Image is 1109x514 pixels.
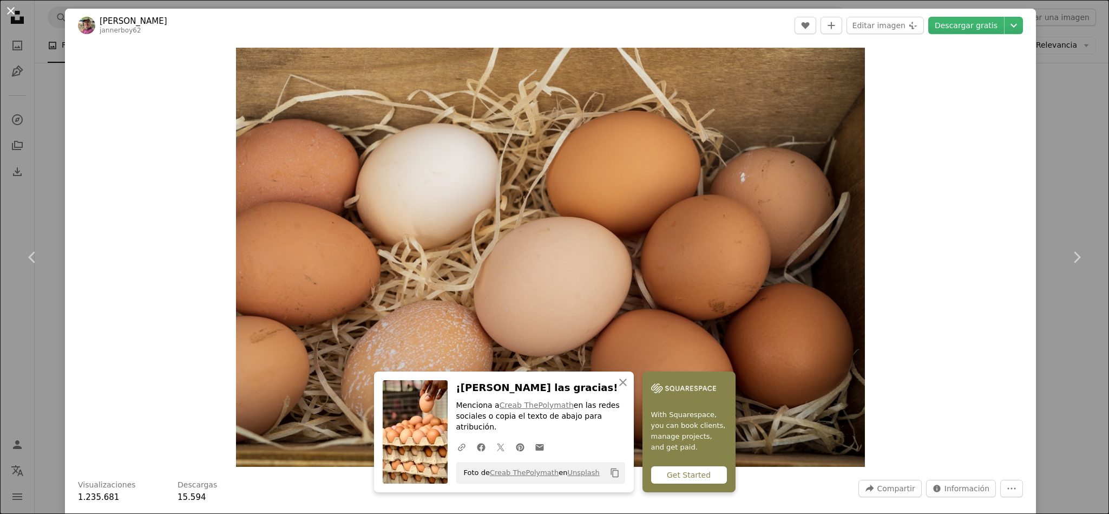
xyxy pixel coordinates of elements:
h3: Visualizaciones [78,480,136,491]
button: Copiar al portapapeles [606,464,624,482]
a: Descargar gratis [928,17,1004,34]
a: jannerboy62 [100,27,141,34]
img: huevo marrón en nido marrón [236,48,864,467]
button: Estadísticas sobre esta imagen [926,480,996,497]
a: Comparte en Twitter [491,436,510,458]
span: Información [944,480,989,497]
h3: Descargas [178,480,217,491]
a: Comparte por correo electrónico [530,436,549,458]
img: Ve al perfil de Nick Fewings [78,17,95,34]
button: Más acciones [1000,480,1023,497]
div: Get Started [651,466,727,484]
span: 15.594 [178,492,206,502]
h3: ¡[PERSON_NAME] las gracias! [456,380,625,396]
a: Siguiente [1044,205,1109,309]
button: Compartir esta imagen [858,480,921,497]
span: Compartir [877,480,915,497]
a: [PERSON_NAME] [100,16,167,27]
a: Comparte en Facebook [471,436,491,458]
a: Comparte en Pinterest [510,436,530,458]
a: Creab ThePolymath [500,401,574,409]
a: Unsplash [567,469,599,477]
button: Añade a la colección [821,17,842,34]
span: 1.235.681 [78,492,119,502]
span: With Squarespace, you can book clients, manage projects, and get paid. [651,409,727,453]
button: Me gusta [795,17,816,34]
button: Elegir el tamaño de descarga [1005,17,1023,34]
span: Foto de en [458,464,600,482]
img: file-1747939142011-51e5cc87e3c9 [651,380,716,396]
button: Editar imagen [846,17,924,34]
button: Ampliar en esta imagen [236,48,864,467]
a: Creab ThePolymath [490,469,559,477]
a: With Squarespace, you can book clients, manage projects, and get paid.Get Started [642,372,736,492]
p: Menciona a en las redes sociales o copia el texto de abajo para atribución. [456,400,625,433]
